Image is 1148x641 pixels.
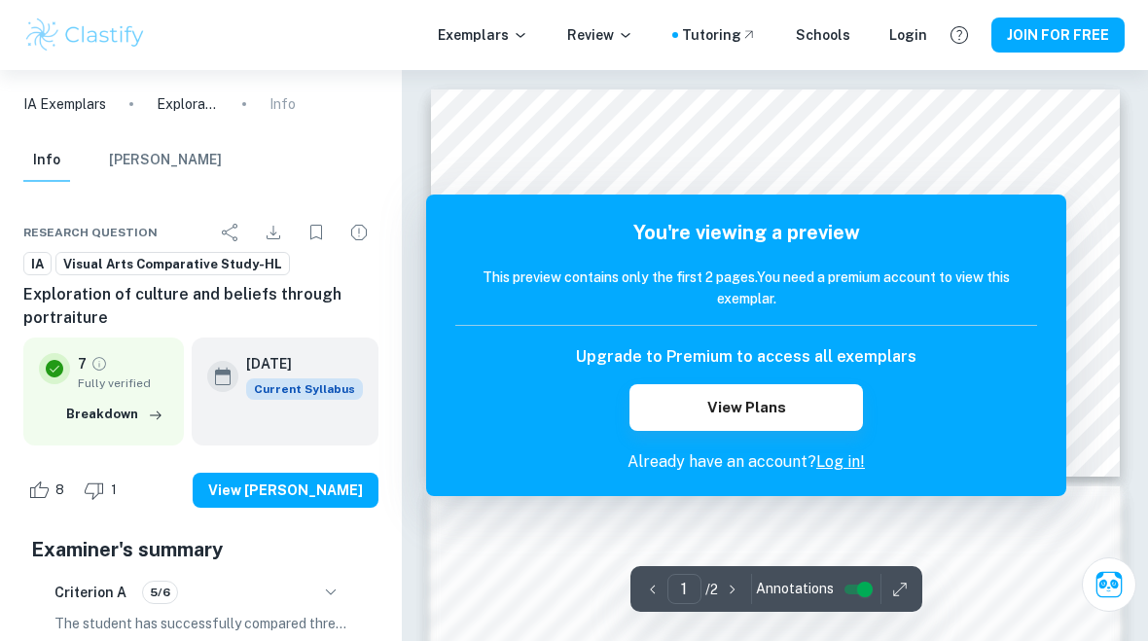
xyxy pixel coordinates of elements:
[78,374,168,392] span: Fully verified
[31,535,371,564] h5: Examiner's summary
[193,473,378,508] button: View [PERSON_NAME]
[682,24,757,46] a: Tutoring
[157,93,219,115] p: Exploration of culture and beliefs through portraiture
[78,353,87,374] p: 7
[246,353,347,374] h6: [DATE]
[56,255,289,274] span: Visual Arts Comparative Study-HL
[1082,557,1136,612] button: Ask Clai
[629,384,862,431] button: View Plans
[705,579,718,600] p: / 2
[143,584,177,601] span: 5/6
[109,139,222,182] button: [PERSON_NAME]
[246,378,363,400] div: This exemplar is based on the current syllabus. Feel free to refer to it for inspiration/ideas wh...
[567,24,633,46] p: Review
[340,213,378,252] div: Report issue
[23,475,75,506] div: Like
[438,24,528,46] p: Exemplars
[55,252,290,276] a: Visual Arts Comparative Study-HL
[455,218,1037,247] h5: You're viewing a preview
[889,24,927,46] a: Login
[816,452,865,471] a: Log in!
[455,450,1037,474] p: Already have an account?
[269,93,296,115] p: Info
[54,613,347,634] p: The student has successfully compared three artworks from at least two different artists, fulfill...
[254,213,293,252] div: Download
[297,213,336,252] div: Bookmark
[455,267,1037,309] h6: This preview contains only the first 2 pages. You need a premium account to view this exemplar.
[943,18,976,52] button: Help and Feedback
[576,345,916,369] h6: Upgrade to Premium to access all exemplars
[23,139,70,182] button: Info
[79,475,127,506] div: Dislike
[54,582,126,603] h6: Criterion A
[24,255,51,274] span: IA
[23,93,106,115] a: IA Exemplars
[45,481,75,500] span: 8
[23,252,52,276] a: IA
[100,481,127,500] span: 1
[23,16,147,54] img: Clastify logo
[246,378,363,400] span: Current Syllabus
[211,213,250,252] div: Share
[90,355,108,373] a: Grade fully verified
[756,579,834,599] span: Annotations
[61,400,168,429] button: Breakdown
[23,224,158,241] span: Research question
[991,18,1125,53] button: JOIN FOR FREE
[23,283,378,330] h6: Exploration of culture and beliefs through portraiture
[796,24,850,46] a: Schools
